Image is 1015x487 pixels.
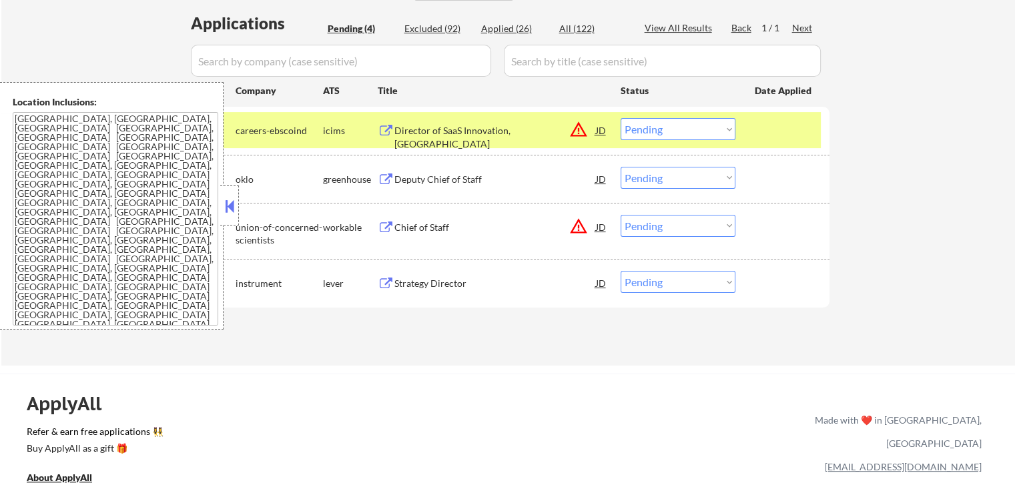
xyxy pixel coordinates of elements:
[481,22,548,35] div: Applied (26)
[27,427,536,441] a: Refer & earn free applications 👯‍♀️
[404,22,471,35] div: Excluded (92)
[27,472,92,483] u: About ApplyAll
[378,84,608,97] div: Title
[569,120,588,139] button: warning_amber
[394,277,596,290] div: Strategy Director
[323,173,378,186] div: greenhouse
[191,15,323,31] div: Applications
[755,84,813,97] div: Date Applied
[731,21,753,35] div: Back
[761,21,792,35] div: 1 / 1
[323,221,378,234] div: workable
[328,22,394,35] div: Pending (4)
[236,221,323,247] div: union-of-concerned-scientists
[504,45,821,77] input: Search by title (case sensitive)
[236,277,323,290] div: instrument
[323,84,378,97] div: ATS
[27,441,160,458] a: Buy ApplyAll as a gift 🎁
[27,470,111,487] a: About ApplyAll
[645,21,716,35] div: View All Results
[809,408,982,455] div: Made with ❤️ in [GEOGRAPHIC_DATA], [GEOGRAPHIC_DATA]
[595,167,608,191] div: JD
[792,21,813,35] div: Next
[394,221,596,234] div: Chief of Staff
[595,271,608,295] div: JD
[236,84,323,97] div: Company
[559,22,626,35] div: All (122)
[595,118,608,142] div: JD
[27,444,160,453] div: Buy ApplyAll as a gift 🎁
[394,124,596,150] div: Director of SaaS Innovation, [GEOGRAPHIC_DATA]
[236,173,323,186] div: oklo
[394,173,596,186] div: Deputy Chief of Staff
[595,215,608,239] div: JD
[191,45,491,77] input: Search by company (case sensitive)
[569,217,588,235] button: warning_amber
[27,392,117,415] div: ApplyAll
[323,124,378,137] div: icims
[825,461,982,472] a: [EMAIL_ADDRESS][DOMAIN_NAME]
[13,95,218,109] div: Location Inclusions:
[323,277,378,290] div: lever
[621,78,735,102] div: Status
[236,124,323,137] div: careers-ebscoind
